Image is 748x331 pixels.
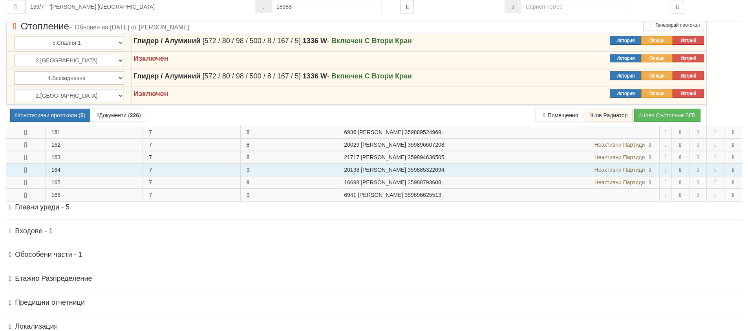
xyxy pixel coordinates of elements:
[247,167,250,173] span: 9
[344,142,359,148] span: Партида №
[247,129,250,135] span: 8
[641,36,673,45] button: Опиши
[80,112,84,118] b: 5
[45,151,143,163] td: 163
[673,71,704,80] button: Изтрий
[45,189,143,201] td: 166
[331,72,363,80] strong: Включен
[303,72,329,80] span: -
[610,89,641,98] button: История
[344,179,359,186] span: Партида №
[247,192,250,198] span: 9
[130,112,139,118] b: 226
[338,138,660,151] td: ;
[45,126,143,138] td: 161
[69,21,72,31] span: -
[361,179,406,186] span: [PERSON_NAME]
[338,164,660,176] td: ;
[344,192,356,198] span: Партида №
[203,72,301,80] span: [572 / 80 / 98 / 500 / 8 / 167 / 5]
[344,154,359,160] span: Партида №
[6,251,742,259] h4: Обособени части - 1
[673,54,704,62] button: Изтрий
[358,192,403,198] span: [PERSON_NAME]
[594,154,645,160] span: Неактивни Партиди
[143,126,241,138] td: 7
[92,109,146,122] button: Документи (226)
[45,164,143,176] td: 164
[408,167,444,173] span: 359885322094
[634,109,700,122] button: Новo Състояние БГВ
[203,37,301,45] span: [572 / 80 / 98 / 500 / 8 / 167 / 5]
[6,227,742,235] h4: Входове - 1
[338,126,660,138] td: ;
[404,129,441,135] span: 359889524969
[358,129,403,135] span: [PERSON_NAME]
[610,36,641,45] button: История
[6,204,742,211] h4: Главни уреди - 5
[303,37,329,45] span: -
[594,179,645,186] span: Неактивни Партиди
[10,109,90,122] button: Констативни протоколи (5)
[143,151,241,163] td: 7
[6,323,742,331] h4: Локализация
[408,179,441,186] span: 35988793608
[594,167,645,173] span: Неактивни Партиди
[143,176,241,188] td: 7
[338,176,660,188] td: ;
[6,299,742,307] h4: Предишни отчетници
[143,189,241,201] td: 7
[338,151,660,163] td: ;
[408,142,444,148] span: 359896607208
[6,275,742,283] h4: Етажно Разпределение
[404,192,441,198] span: 359896625513
[365,72,412,80] strong: С Втори Кран
[9,21,189,31] span: Отопление
[45,138,143,151] td: 162
[365,37,412,45] strong: С Втори Кран
[643,19,704,31] button: Генерирай протокол
[134,55,168,62] strong: Изключен
[585,109,633,122] button: Нов Радиатор
[408,154,444,160] span: 359894636505
[594,142,645,148] span: Неактивни Партиди
[641,89,673,98] button: Опиши
[45,176,143,188] td: 165
[536,109,583,122] button: Помещения
[134,90,168,98] strong: Изключен
[610,71,641,80] button: История
[610,54,641,62] button: История
[303,37,327,45] strong: 1336 W
[134,37,201,45] strong: Глидер / Алуминий
[303,72,327,80] strong: 1336 W
[361,154,406,160] span: [PERSON_NAME]
[143,138,241,151] td: 7
[673,89,704,98] button: Изтрий
[641,71,673,80] button: Опиши
[134,72,201,80] strong: Глидер / Алуминий
[673,36,704,45] button: Изтрий
[344,129,356,135] span: Партида №
[641,54,673,62] button: Опиши
[75,24,189,31] span: Обновен на [DATE] от [PERSON_NAME]
[247,142,250,148] span: 8
[247,179,250,186] span: 9
[331,37,363,45] strong: Включен
[143,164,241,176] td: 7
[361,142,406,148] span: [PERSON_NAME]
[338,189,660,201] td: ;
[247,154,250,160] span: 8
[344,167,359,173] span: Партида №
[361,167,406,173] span: [PERSON_NAME]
